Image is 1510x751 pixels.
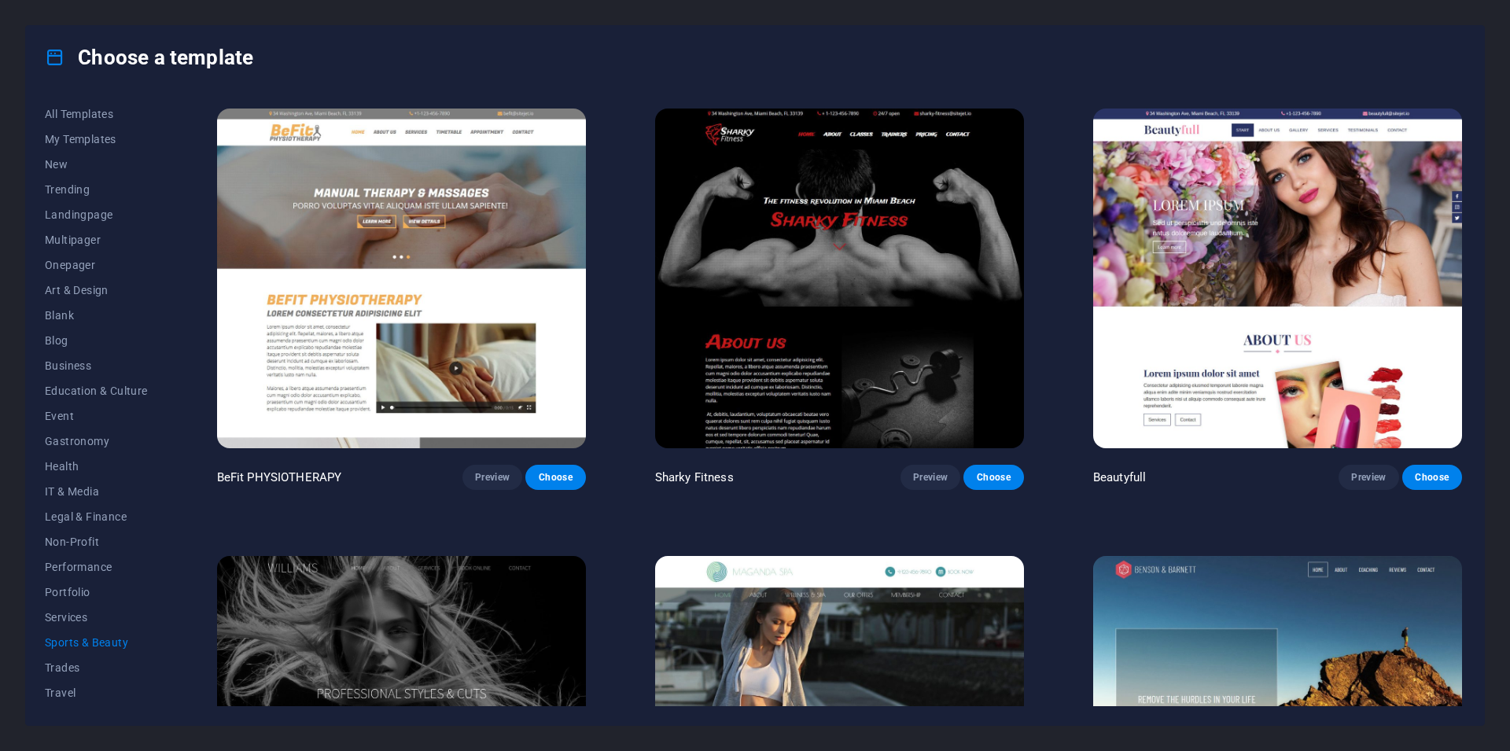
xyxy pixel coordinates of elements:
[45,278,148,303] button: Art & Design
[45,655,148,680] button: Trades
[45,284,148,296] span: Art & Design
[45,158,148,171] span: New
[45,252,148,278] button: Onepager
[45,705,148,731] button: Wireframe
[45,580,148,605] button: Portfolio
[45,101,148,127] button: All Templates
[45,687,148,699] span: Travel
[45,554,148,580] button: Performance
[45,152,148,177] button: New
[45,630,148,655] button: Sports & Beauty
[462,465,522,490] button: Preview
[45,680,148,705] button: Travel
[45,202,148,227] button: Landingpage
[45,454,148,479] button: Health
[1093,109,1462,448] img: Beautyfull
[45,259,148,271] span: Onepager
[45,529,148,554] button: Non-Profit
[45,334,148,347] span: Blog
[1402,465,1462,490] button: Choose
[45,177,148,202] button: Trending
[45,636,148,649] span: Sports & Beauty
[45,385,148,397] span: Education & Culture
[45,45,253,70] h4: Choose a template
[45,410,148,422] span: Event
[45,133,148,145] span: My Templates
[45,303,148,328] button: Blank
[45,108,148,120] span: All Templates
[45,309,148,322] span: Blank
[45,429,148,454] button: Gastronomy
[1351,471,1386,484] span: Preview
[45,611,148,624] span: Services
[963,465,1023,490] button: Choose
[45,479,148,504] button: IT & Media
[45,460,148,473] span: Health
[45,127,148,152] button: My Templates
[976,471,1011,484] span: Choose
[217,109,586,448] img: BeFit PHYSIOTHERAPY
[45,227,148,252] button: Multipager
[538,471,573,484] span: Choose
[45,605,148,630] button: Services
[900,465,960,490] button: Preview
[45,435,148,447] span: Gastronomy
[45,359,148,372] span: Business
[45,208,148,221] span: Landingpage
[45,353,148,378] button: Business
[1093,469,1146,485] p: Beautyfull
[45,378,148,403] button: Education & Culture
[1339,465,1398,490] button: Preview
[45,328,148,353] button: Blog
[45,403,148,429] button: Event
[45,561,148,573] span: Performance
[475,471,510,484] span: Preview
[913,471,948,484] span: Preview
[45,661,148,674] span: Trades
[45,234,148,246] span: Multipager
[45,510,148,523] span: Legal & Finance
[525,465,585,490] button: Choose
[655,469,734,485] p: Sharky Fitness
[45,504,148,529] button: Legal & Finance
[45,485,148,498] span: IT & Media
[217,469,342,485] p: BeFit PHYSIOTHERAPY
[655,109,1024,448] img: Sharky Fitness
[45,536,148,548] span: Non-Profit
[45,183,148,196] span: Trending
[45,586,148,598] span: Portfolio
[1415,471,1449,484] span: Choose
